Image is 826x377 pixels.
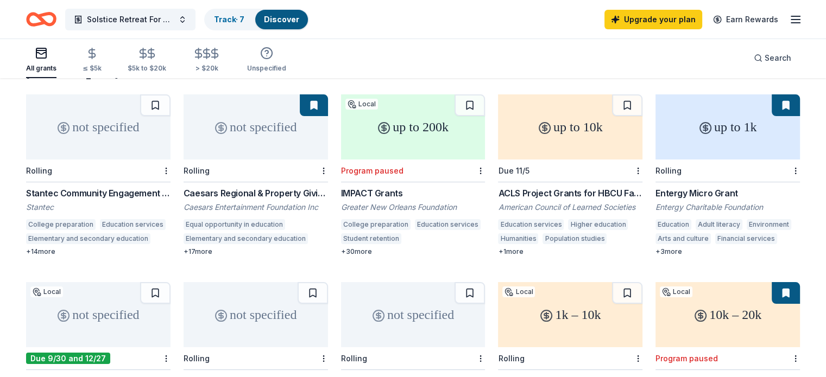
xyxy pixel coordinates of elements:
div: up to 200k [341,94,485,159]
button: All grants [26,42,56,78]
div: Rolling [184,166,210,175]
div: Rolling [26,166,52,175]
div: Arts and culture [655,233,711,244]
a: Upgrade your plan [604,10,702,29]
div: Rolling [341,354,367,363]
a: Track· 7 [214,15,244,24]
button: > $20k [192,43,221,78]
button: ≤ $5k [83,43,102,78]
div: not specified [26,282,171,347]
button: Search [745,47,800,69]
button: $5k to $20k [128,43,166,78]
div: not specified [341,282,485,347]
div: > $20k [192,64,221,73]
span: Search [765,52,791,65]
div: Higher education [568,219,628,230]
div: Education services [415,219,481,230]
div: Student retention [341,233,401,244]
a: Discover [264,15,299,24]
div: 1k – 10k [498,282,642,347]
div: + 14 more [26,247,171,256]
div: Rolling [498,354,524,363]
div: Unspecified [247,64,286,73]
div: Program paused [655,354,718,363]
div: Humanities [498,233,538,244]
div: up to 1k [655,94,800,159]
div: Local [30,286,63,297]
a: not specifiedRollingStantec Community Engagement GrantStantecCollege preparationEducation service... [26,94,171,256]
div: ≤ $5k [83,64,102,73]
span: Solstice Retreat For Women [87,13,174,26]
div: not specified [184,282,328,347]
a: not specifiedRollingCaesars Regional & Property GivingCaesars Entertainment Foundation IncEqual o... [184,94,328,256]
button: Solstice Retreat For Women [65,9,196,30]
div: Rolling [184,354,210,363]
div: Financial services [715,233,777,244]
div: Population studies [543,233,607,244]
div: All grants [26,64,56,73]
a: up to 1kRollingEntergy Micro GrantEntergy Charitable FoundationEducationAdult literacyEnvironment... [655,94,800,256]
div: Education services [100,219,166,230]
a: Home [26,7,56,32]
div: not specified [26,94,171,159]
div: IMPACT Grants [341,187,485,200]
div: 10k – 20k [655,282,800,347]
button: Unspecified [247,42,286,78]
div: Local [502,286,535,297]
div: ACLS Project Grants for HBCU Faculty [498,187,642,200]
div: Local [660,286,692,297]
div: not specified [184,94,328,159]
div: Elementary and secondary education [184,233,308,244]
div: Entergy Charitable Foundation [655,202,800,213]
div: Entergy Micro Grant [655,187,800,200]
div: Program paused [341,166,403,175]
div: Rolling [655,166,682,175]
div: College preparation [341,219,411,230]
a: up to 200kLocalProgram pausedIMPACT GrantsGreater New Orleans FoundationCollege preparationEducat... [341,94,485,256]
div: Greater New Orleans Foundation [341,202,485,213]
div: Education services [498,219,564,230]
a: up to 10kDue 11/5ACLS Project Grants for HBCU FacultyAmerican Council of Learned SocietiesEducati... [498,94,642,256]
div: Stantec [26,202,171,213]
div: Environment [747,219,791,230]
div: + 3 more [655,247,800,256]
div: up to 10k [498,94,642,159]
div: Equal opportunity in education [184,219,285,230]
div: College preparation [26,219,96,230]
div: Caesars Regional & Property Giving [184,187,328,200]
div: Education [655,219,691,230]
button: Track· 7Discover [204,9,309,30]
div: + 1 more [498,247,642,256]
div: Stantec Community Engagement Grant [26,187,171,200]
div: + 30 more [341,247,485,256]
a: Earn Rewards [707,10,785,29]
div: Adult literacy [696,219,742,230]
div: Due 9/30 and 12/27 [26,353,110,364]
div: Due 11/5 [498,166,529,175]
div: Elementary and secondary education [26,233,150,244]
div: + 17 more [184,247,328,256]
div: Caesars Entertainment Foundation Inc [184,202,328,213]
div: $5k to $20k [128,64,166,73]
div: American Council of Learned Societies [498,202,642,213]
div: Local [345,99,378,110]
